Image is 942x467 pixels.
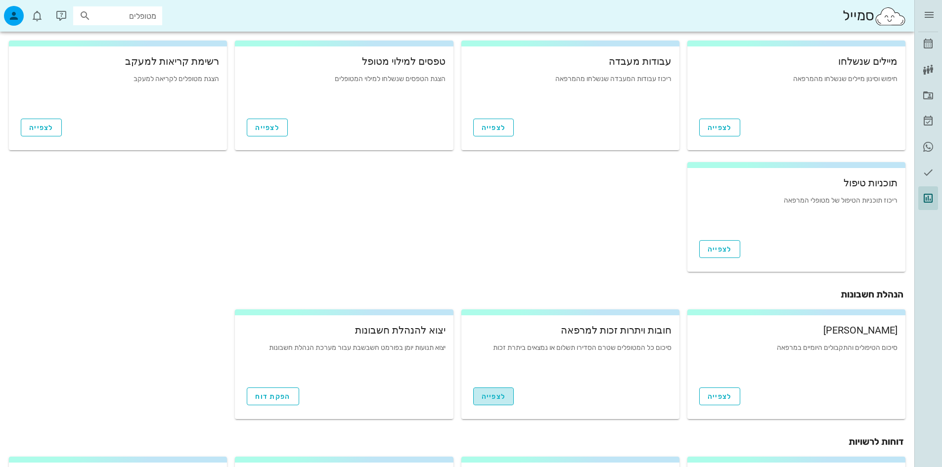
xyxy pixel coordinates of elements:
div: עבודות מעבדה [469,56,672,66]
div: טפסים למילוי מטופל [243,56,445,66]
span: לצפייה [482,124,506,132]
span: לצפייה [708,245,732,254]
div: חיפוש וסינון מיילים שנשלחו מהמרפאה [695,75,897,105]
div: הצגת הטפסים שנשלחו למילוי המטופלים [243,75,445,105]
div: ריכוז עבודות המעבדה שנשלחו מהמרפאה [469,75,672,105]
h3: הנהלת חשבונות [11,288,903,301]
div: חובות ויתרות זכות למרפאה [469,325,672,335]
div: סיכום כל המטופלים שטרם הסדירו תשלום או נמצאים ביתרת זכות [469,344,672,374]
a: לצפייה [473,119,514,136]
span: לצפייה [708,392,732,401]
div: סמייל [843,5,906,27]
div: תוכניות טיפול [695,178,897,188]
a: לצפייה [699,240,740,258]
a: לצפייה [247,119,288,136]
button: הפקת דוח [247,387,299,405]
span: לצפייה [482,392,506,401]
div: מיילים שנשלחו [695,56,897,66]
span: הפקת דוח [255,392,290,401]
div: הצגת מטופלים לקריאה למעקב [17,75,219,105]
a: לצפייה [21,119,62,136]
span: לצפייה [29,124,53,132]
div: רשימת קריאות למעקב [17,56,219,66]
span: תג [29,8,35,14]
div: יצוא להנהלת חשבונות [243,325,445,335]
span: לצפייה [708,124,732,132]
a: לצפייה [473,387,514,405]
a: לצפייה [699,387,740,405]
span: לצפייה [255,124,279,132]
a: לצפייה [699,119,740,136]
div: [PERSON_NAME] [695,325,897,335]
h3: דוחות לרשויות [11,435,903,449]
div: ריכוז תוכניות הטיפול של מטופלי המרפאה [695,197,897,226]
div: סיכום הטיפולים והתקבולים היומיים במרפאה [695,344,897,374]
img: SmileCloud logo [874,6,906,26]
div: יצוא תנועות יומן בפורמט חשבשבת עבור מערכת הנהלת חשבונות [243,344,445,374]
